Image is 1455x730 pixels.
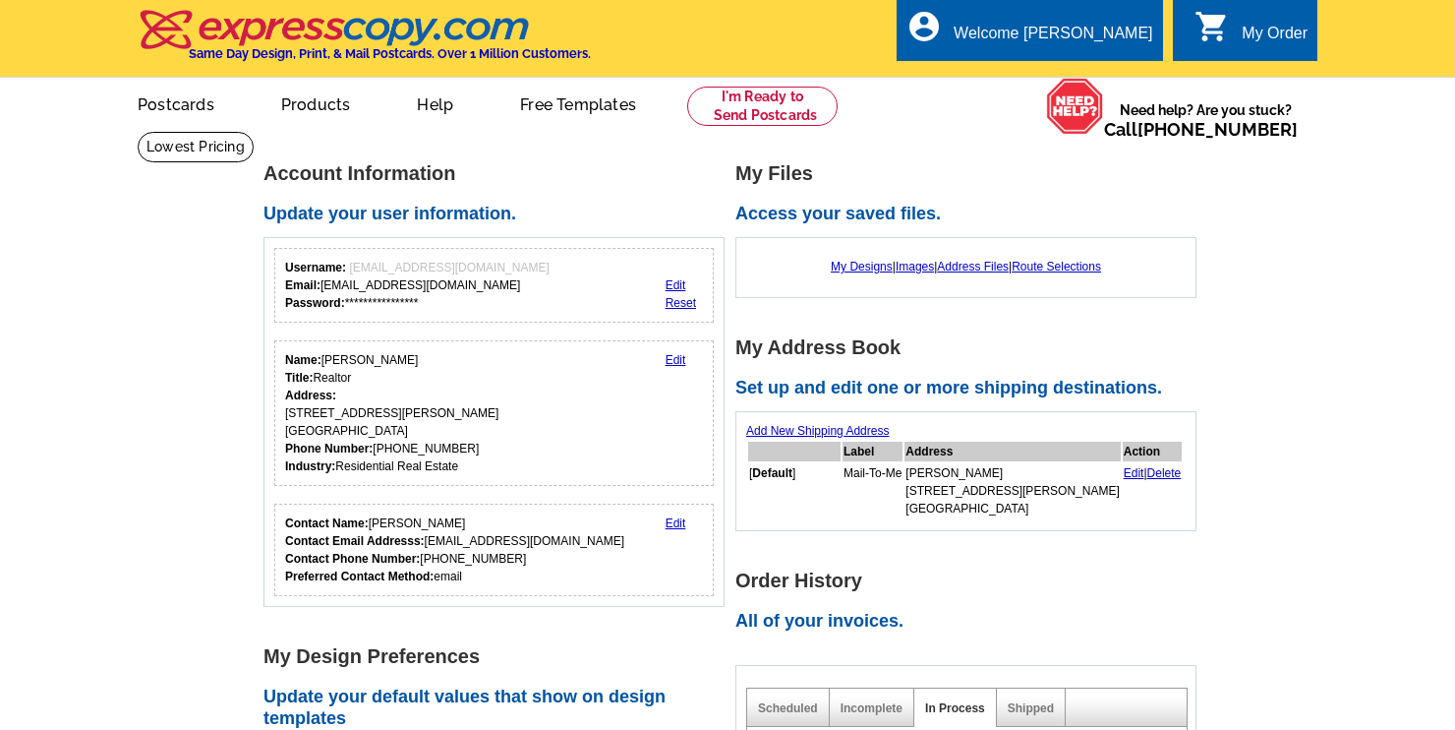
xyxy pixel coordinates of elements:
i: account_circle [906,9,942,44]
strong: Title: [285,371,313,385]
strong: Phone Number: [285,442,373,456]
th: Address [904,442,1120,461]
strong: Email: [285,278,320,292]
a: Same Day Design, Print, & Mail Postcards. Over 1 Million Customers. [138,24,591,61]
div: | | | [746,248,1186,285]
h1: Account Information [263,163,735,184]
div: Your login information. [274,248,714,323]
a: Scheduled [758,701,818,715]
div: Who should we contact regarding order issues? [274,504,714,596]
td: [PERSON_NAME] [STREET_ADDRESS][PERSON_NAME] [GEOGRAPHIC_DATA] [904,463,1120,518]
h2: Update your default values that show on design templates [263,687,735,729]
div: Your personal details. [274,340,714,486]
i: shopping_cart [1194,9,1230,44]
strong: Password: [285,296,345,310]
h1: My Files [735,163,1207,184]
strong: Name: [285,353,321,367]
a: Images [896,260,934,274]
div: [PERSON_NAME] Realtor [STREET_ADDRESS][PERSON_NAME] [GEOGRAPHIC_DATA] [PHONE_NUMBER] Residential ... [285,351,498,475]
strong: Preferred Contact Method: [285,570,434,583]
a: Incomplete [841,701,902,715]
td: [ ] [748,463,841,518]
h1: My Address Book [735,337,1207,358]
a: Route Selections [1012,260,1101,274]
strong: Contact Name: [285,517,369,530]
div: Welcome [PERSON_NAME] [954,25,1152,52]
span: Call [1104,119,1298,140]
a: Shipped [1008,701,1054,715]
a: Edit [666,517,686,530]
a: Postcards [106,80,246,126]
img: help [1046,78,1104,135]
a: Edit [666,278,686,292]
a: Help [385,80,485,126]
b: Default [752,466,792,480]
a: Free Templates [489,80,668,126]
h2: Access your saved files. [735,204,1207,225]
h2: Set up and edit one or more shipping destinations. [735,378,1207,399]
a: Edit [1124,466,1144,480]
h1: My Design Preferences [263,646,735,667]
a: My Designs [831,260,893,274]
a: Reset [666,296,696,310]
span: Need help? Are you stuck? [1104,100,1308,140]
h4: Same Day Design, Print, & Mail Postcards. Over 1 Million Customers. [189,46,591,61]
a: Products [250,80,382,126]
h2: Update your user information. [263,204,735,225]
th: Action [1123,442,1183,461]
h2: All of your invoices. [735,611,1207,633]
strong: Contact Phone Number: [285,552,420,566]
a: shopping_cart My Order [1194,22,1308,46]
td: | [1123,463,1183,518]
strong: Contact Email Addresss: [285,534,425,548]
h1: Order History [735,571,1207,591]
a: Delete [1147,466,1182,480]
a: Add New Shipping Address [746,424,889,438]
a: In Process [925,701,985,715]
th: Label [843,442,902,461]
strong: Username: [285,261,346,274]
strong: Address: [285,389,336,402]
td: Mail-To-Me [843,463,902,518]
strong: Industry: [285,459,335,473]
span: [EMAIL_ADDRESS][DOMAIN_NAME] [349,261,549,274]
div: [PERSON_NAME] [EMAIL_ADDRESS][DOMAIN_NAME] [PHONE_NUMBER] email [285,515,624,585]
a: Address Files [937,260,1009,274]
div: My Order [1242,25,1308,52]
a: [PHONE_NUMBER] [1137,119,1298,140]
a: Edit [666,353,686,367]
